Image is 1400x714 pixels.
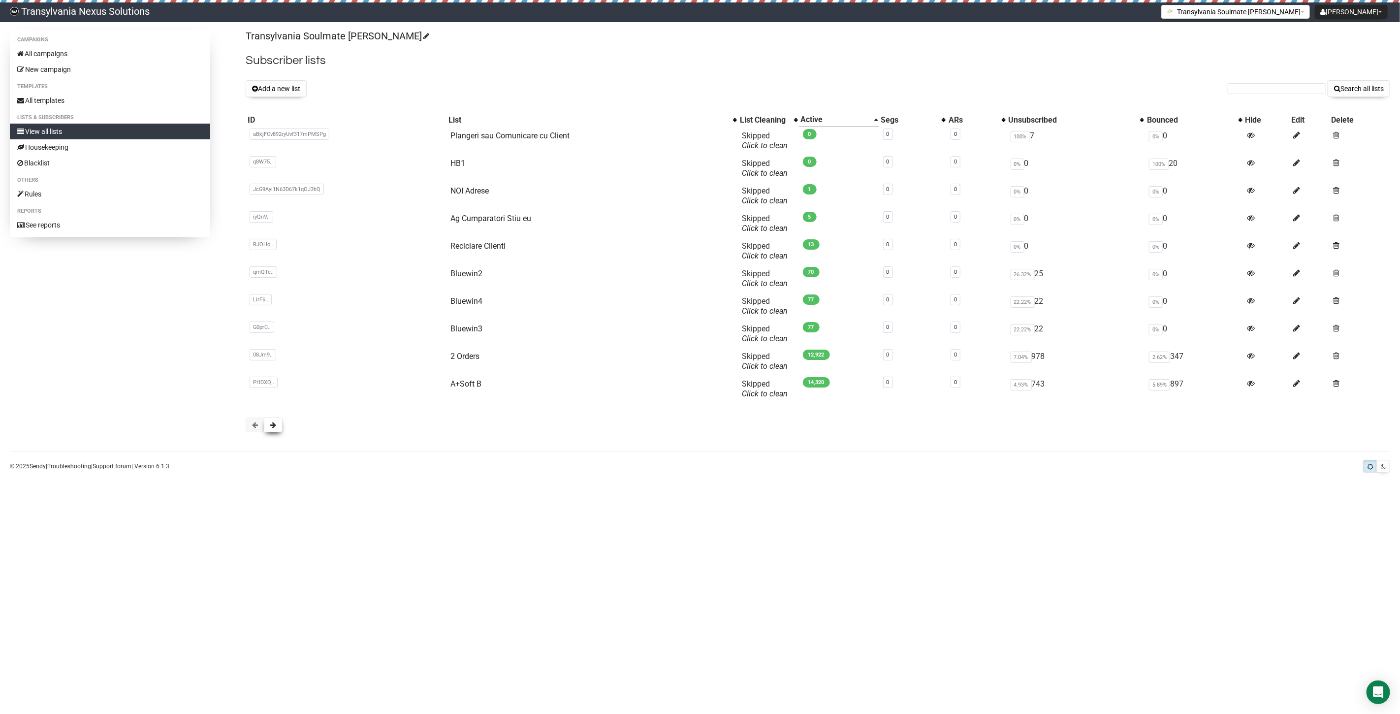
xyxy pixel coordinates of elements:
[30,463,46,470] a: Sendy
[246,80,307,97] button: Add a new list
[250,156,276,167] span: q8W75..
[10,46,210,62] a: All campaigns
[1145,155,1243,182] td: 20
[1315,5,1388,19] button: [PERSON_NAME]
[1011,296,1035,308] span: 22.22%
[742,361,788,371] a: Click to clean
[246,52,1390,69] h2: Subscriber lists
[742,324,788,343] span: Skipped
[887,269,890,275] a: 0
[742,131,788,150] span: Skipped
[1245,115,1288,125] div: Hide
[10,139,210,155] a: Housekeeping
[248,115,445,125] div: ID
[1145,265,1243,292] td: 0
[1011,241,1024,253] span: 0%
[1367,681,1390,704] div: Open Intercom Messenger
[1011,186,1024,197] span: 0%
[803,212,817,222] span: 5
[1329,113,1390,127] th: Delete: No sort applied, sorting is disabled
[803,377,830,388] span: 14,320
[1007,292,1145,320] td: 22
[10,93,210,108] a: All templates
[887,131,890,137] a: 0
[246,30,428,42] a: Transylvania Soulmate [PERSON_NAME]
[803,184,817,195] span: 1
[879,113,947,127] th: Segs: No sort applied, activate to apply an ascending sort
[1011,269,1035,280] span: 26.32%
[1328,80,1390,97] button: Search all lists
[1243,113,1290,127] th: Hide: No sort applied, sorting is disabled
[803,322,820,332] span: 77
[742,379,788,398] span: Skipped
[450,324,482,333] a: Bluewin3
[1007,182,1145,210] td: 0
[954,214,957,220] a: 0
[742,241,788,260] span: Skipped
[887,159,890,165] a: 0
[1145,182,1243,210] td: 0
[1011,131,1030,142] span: 100%
[10,7,19,16] img: 586cc6b7d8bc403f0c61b981d947c989
[742,159,788,178] span: Skipped
[742,279,788,288] a: Click to clean
[742,296,788,316] span: Skipped
[738,113,799,127] th: List Cleaning: No sort applied, activate to apply an ascending sort
[1007,375,1145,403] td: 743
[250,211,273,223] span: iyQnV..
[954,379,957,386] a: 0
[1149,131,1163,142] span: 0%
[887,296,890,303] a: 0
[446,113,737,127] th: List: No sort applied, activate to apply an ascending sort
[10,205,210,217] li: Reports
[801,115,869,125] div: Active
[10,81,210,93] li: Templates
[450,352,479,361] a: 2 Orders
[1149,186,1163,197] span: 0%
[10,124,210,139] a: View all lists
[803,157,817,167] span: 0
[1145,127,1243,155] td: 0
[448,115,728,125] div: List
[93,463,131,470] a: Support forum
[1149,269,1163,280] span: 0%
[250,322,274,333] span: G0prC..
[742,168,788,178] a: Click to clean
[803,350,830,360] span: 12,922
[887,324,890,330] a: 0
[1011,214,1024,225] span: 0%
[10,461,169,472] p: © 2025 | | | Version 6.1.3
[803,239,820,250] span: 13
[1145,348,1243,375] td: 347
[1007,127,1145,155] td: 7
[1161,5,1310,19] button: Transylvania Soulmate [PERSON_NAME]
[1292,115,1327,125] div: Edit
[10,112,210,124] li: Lists & subscribers
[1149,352,1170,363] span: 2.62%
[1007,320,1145,348] td: 22
[954,296,957,303] a: 0
[250,184,324,195] span: JcG9Ayi1N63D67k1qOJ3hQ
[1007,113,1145,127] th: Unsubscribed: No sort applied, activate to apply an ascending sort
[1009,115,1136,125] div: Unsubscribed
[450,214,531,223] a: Ag Cumparatori Stiu eu
[1149,296,1163,308] span: 0%
[1007,237,1145,265] td: 0
[954,186,957,193] a: 0
[250,239,277,250] span: RJOHo..
[450,159,465,168] a: HB1
[1011,324,1035,335] span: 22.22%
[10,174,210,186] li: Others
[887,241,890,248] a: 0
[246,113,446,127] th: ID: No sort applied, sorting is disabled
[250,377,278,388] span: PHDXQ..
[1290,113,1329,127] th: Edit: No sort applied, sorting is disabled
[1007,155,1145,182] td: 0
[1007,265,1145,292] td: 25
[47,463,91,470] a: Troubleshooting
[10,186,210,202] a: Rules
[742,251,788,260] a: Click to clean
[954,159,957,165] a: 0
[1007,210,1145,237] td: 0
[742,269,788,288] span: Skipped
